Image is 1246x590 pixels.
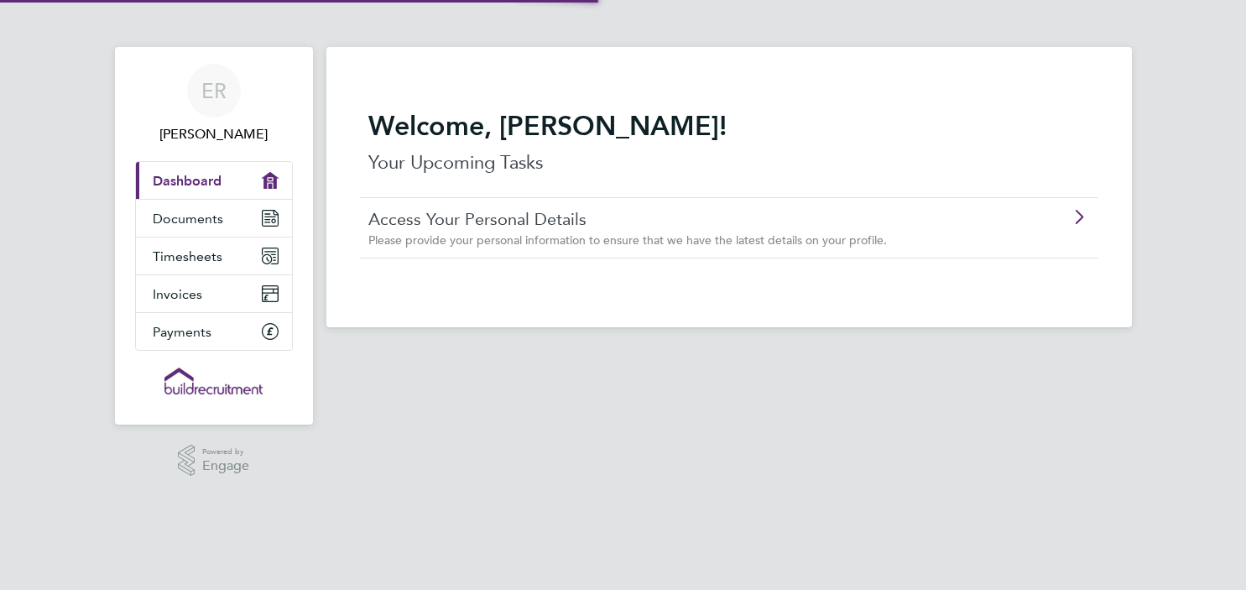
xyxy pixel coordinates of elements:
[135,124,293,144] span: Einaras Razma
[153,286,202,302] span: Invoices
[135,64,293,144] a: ER[PERSON_NAME]
[136,313,292,350] a: Payments
[368,232,887,248] span: Please provide your personal information to ensure that we have the latest details on your profile.
[368,149,1090,176] p: Your Upcoming Tasks
[368,109,1090,143] h2: Welcome, [PERSON_NAME]!
[135,368,293,394] a: Go to home page
[178,445,249,477] a: Powered byEngage
[368,208,995,230] a: Access Your Personal Details
[153,324,211,340] span: Payments
[136,238,292,274] a: Timesheets
[202,459,249,473] span: Engage
[136,275,292,312] a: Invoices
[136,200,292,237] a: Documents
[153,173,222,189] span: Dashboard
[153,211,223,227] span: Documents
[201,80,227,102] span: ER
[153,248,222,264] span: Timesheets
[202,445,249,459] span: Powered by
[136,162,292,199] a: Dashboard
[164,368,263,394] img: buildrec-logo-retina.png
[115,47,313,425] nav: Main navigation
